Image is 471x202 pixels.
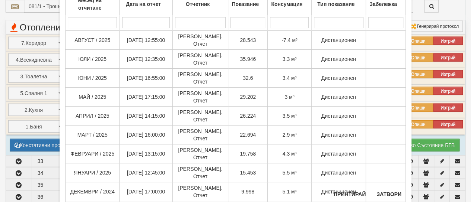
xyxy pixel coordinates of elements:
[66,182,120,201] td: ДЕКЕМВРИ / 2024
[66,126,120,144] td: МАРТ / 2025
[66,30,120,50] td: АВГУСТ / 2025
[243,75,253,81] span: 32.6
[311,144,366,163] td: Дистанционен
[240,37,256,43] span: 28.543
[186,1,210,7] b: Отчетник
[283,151,297,157] span: 4.3 м³
[311,30,366,50] td: Дистанционен
[172,144,228,163] td: [PERSON_NAME]. Отчет
[120,107,172,126] td: [DATE] 14:15:00
[271,1,302,7] b: Консумация
[120,144,172,163] td: [DATE] 13:15:00
[232,1,259,7] b: Показание
[66,88,120,107] td: МАЙ / 2025
[120,182,172,201] td: [DATE] 17:00:00
[240,132,256,138] span: 22.694
[240,170,256,176] span: 15.453
[120,88,172,107] td: [DATE] 17:15:00
[241,189,254,195] span: 9.998
[120,30,172,50] td: [DATE] 12:55:00
[172,50,228,69] td: [PERSON_NAME]. Отчет
[240,56,256,62] span: 35.946
[281,37,297,43] span: -7.4 м³
[120,163,172,182] td: [DATE] 12:45:00
[172,30,228,50] td: [PERSON_NAME]. Отчет
[283,113,297,119] span: 3.5 м³
[311,50,366,69] td: Дистанционен
[311,182,366,201] td: Дистанционен
[311,163,366,182] td: Дистанционен
[120,50,172,69] td: [DATE] 12:35:00
[283,56,297,62] span: 3.3 м³
[283,75,297,81] span: 3.4 м³
[240,113,256,119] span: 26.224
[172,182,228,201] td: [PERSON_NAME]. Отчет
[172,163,228,182] td: [PERSON_NAME]. Отчет
[311,107,366,126] td: Дистанционен
[66,144,120,163] td: ФЕВРУАРИ / 2025
[311,69,366,88] td: Дистанционен
[126,1,161,7] b: Дата на отчет
[240,94,256,100] span: 29.202
[172,126,228,144] td: [PERSON_NAME]. Отчет
[317,1,354,7] b: Тип показание
[66,50,120,69] td: ЮЛИ / 2025
[369,1,397,7] b: Забележка
[172,107,228,126] td: [PERSON_NAME]. Отчет
[283,170,297,176] span: 5.5 м³
[311,88,366,107] td: Дистанционен
[284,94,294,100] span: 3 м³
[120,69,172,88] td: [DATE] 16:55:00
[66,69,120,88] td: ЮНИ / 2025
[172,69,228,88] td: [PERSON_NAME]. Отчет
[172,88,228,107] td: [PERSON_NAME]. Отчет
[66,163,120,182] td: ЯНУАРИ / 2025
[120,126,172,144] td: [DATE] 16:00:00
[66,107,120,126] td: АПРИЛ / 2025
[311,126,366,144] td: Дистанционен
[283,189,297,195] span: 5.1 м³
[240,151,256,157] span: 19.758
[283,132,297,138] span: 2.9 м³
